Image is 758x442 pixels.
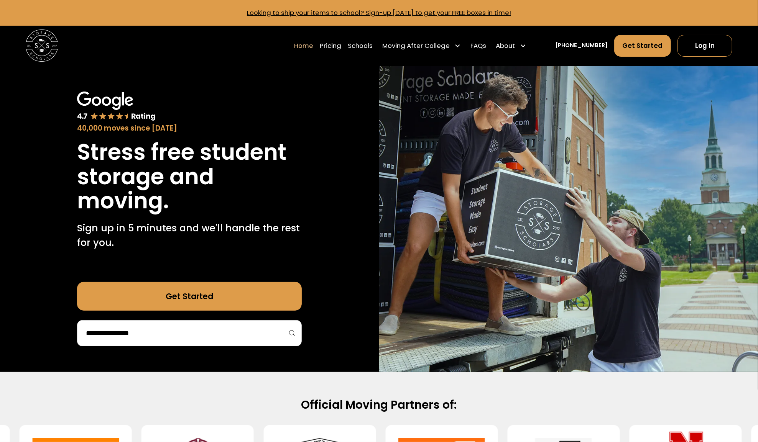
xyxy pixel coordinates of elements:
div: About [496,41,515,51]
a: Home [294,34,313,57]
a: [PHONE_NUMBER] [555,41,608,50]
div: Moving After College [382,41,450,51]
p: Sign up in 5 minutes and we'll handle the rest for you. [77,221,302,250]
a: Schools [348,34,373,57]
img: Google 4.7 star rating [77,92,156,121]
a: FAQs [470,34,486,57]
div: Moving After College [379,34,464,57]
a: Looking to ship your items to school? Sign-up [DATE] to get your FREE boxes in time! [247,8,511,17]
div: About [493,34,529,57]
h2: Official Moving Partners of: [122,398,636,412]
h1: Stress free student storage and moving. [77,140,302,213]
a: Get Started [77,282,302,311]
img: Storage Scholars main logo [26,29,58,62]
div: 40,000 moves since [DATE] [77,123,302,134]
a: Log In [677,35,732,56]
a: Get Started [614,35,671,56]
a: Pricing [320,34,341,57]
